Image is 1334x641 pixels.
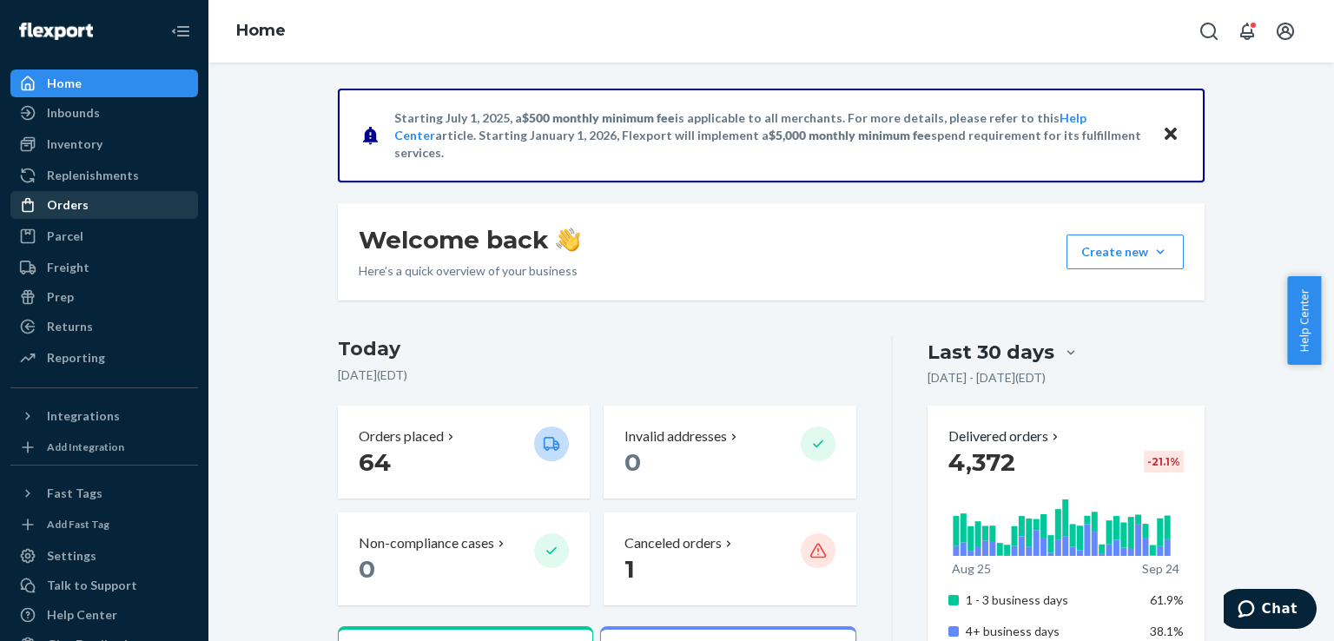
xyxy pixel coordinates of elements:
[1144,451,1184,472] div: -21.1 %
[359,262,580,280] p: Here’s a quick overview of your business
[47,228,83,245] div: Parcel
[1142,560,1179,578] p: Sep 24
[338,367,856,384] p: [DATE] ( EDT )
[10,191,198,219] a: Orders
[604,406,855,499] button: Invalid addresses 0
[163,14,198,49] button: Close Navigation
[236,21,286,40] a: Home
[10,254,198,281] a: Freight
[338,335,856,363] h3: Today
[359,533,494,553] p: Non-compliance cases
[966,623,1137,640] p: 4+ business days
[522,110,675,125] span: $500 monthly minimum fee
[47,196,89,214] div: Orders
[928,339,1054,366] div: Last 30 days
[1287,276,1321,365] button: Help Center
[47,606,117,624] div: Help Center
[928,369,1046,387] p: [DATE] - [DATE] ( EDT )
[394,109,1146,162] p: Starting July 1, 2025, a is applicable to all merchants. For more details, please refer to this a...
[10,283,198,311] a: Prep
[47,349,105,367] div: Reporting
[1268,14,1303,49] button: Open account menu
[359,554,375,584] span: 0
[624,533,722,553] p: Canceled orders
[10,130,198,158] a: Inventory
[10,514,198,535] a: Add Fast Tag
[222,6,300,56] ol: breadcrumbs
[1230,14,1265,49] button: Open notifications
[948,426,1062,446] button: Delivered orders
[1067,235,1184,269] button: Create new
[1224,589,1317,632] iframe: Opens a widget where you can chat to one of our agents
[10,162,198,189] a: Replenishments
[359,447,391,477] span: 64
[47,135,102,153] div: Inventory
[624,447,641,477] span: 0
[19,23,93,40] img: Flexport logo
[1150,592,1184,607] span: 61.9%
[47,167,139,184] div: Replenishments
[769,128,931,142] span: $5,000 monthly minimum fee
[966,591,1137,609] p: 1 - 3 business days
[10,479,198,507] button: Fast Tags
[10,601,198,629] a: Help Center
[47,547,96,565] div: Settings
[47,517,109,532] div: Add Fast Tag
[1159,122,1182,148] button: Close
[10,402,198,430] button: Integrations
[556,228,580,252] img: hand-wave emoji
[10,313,198,340] a: Returns
[47,259,89,276] div: Freight
[338,512,590,605] button: Non-compliance cases 0
[47,318,93,335] div: Returns
[10,437,198,458] a: Add Integration
[10,572,198,599] button: Talk to Support
[10,542,198,570] a: Settings
[10,344,198,372] a: Reporting
[47,485,102,502] div: Fast Tags
[47,75,82,92] div: Home
[359,224,580,255] h1: Welcome back
[952,560,991,578] p: Aug 25
[624,554,635,584] span: 1
[1150,624,1184,638] span: 38.1%
[948,447,1015,477] span: 4,372
[10,99,198,127] a: Inbounds
[47,577,137,594] div: Talk to Support
[47,407,120,425] div: Integrations
[604,512,855,605] button: Canceled orders 1
[47,104,100,122] div: Inbounds
[10,222,198,250] a: Parcel
[359,426,444,446] p: Orders placed
[47,288,74,306] div: Prep
[47,439,124,454] div: Add Integration
[624,426,727,446] p: Invalid addresses
[338,406,590,499] button: Orders placed 64
[10,69,198,97] a: Home
[1192,14,1226,49] button: Open Search Box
